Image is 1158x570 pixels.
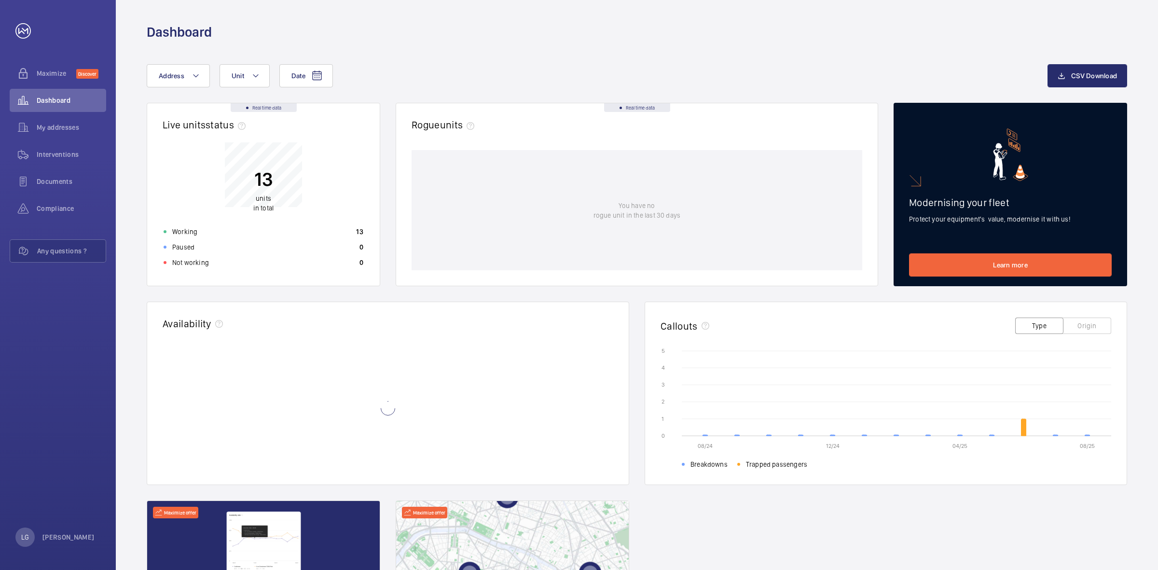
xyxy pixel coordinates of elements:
h2: Callouts [661,320,698,332]
span: Compliance [37,204,106,213]
span: status [206,119,249,131]
span: Discover [76,69,98,79]
h2: Modernising your fleet [909,196,1112,209]
a: Learn more [909,253,1112,277]
span: Breakdowns [690,459,728,469]
p: in total [253,194,274,213]
text: 2 [662,398,664,405]
p: 13 [253,167,274,191]
p: 0 [359,242,363,252]
text: 1 [662,416,664,422]
button: Origin [1063,318,1111,334]
button: Date [279,64,333,87]
span: Interventions [37,150,106,159]
text: 04/25 [952,443,967,449]
p: Protect your equipment's value, modernise it with us! [909,214,1112,224]
span: Date [291,72,305,80]
div: Maximize offer [402,507,447,518]
button: Address [147,64,210,87]
text: 4 [662,364,665,371]
text: 08/24 [698,443,713,449]
h1: Dashboard [147,23,212,41]
span: Any questions ? [37,246,106,256]
p: LG [21,532,29,542]
p: 13 [356,227,363,236]
text: 3 [662,381,665,388]
span: Unit [232,72,244,80]
p: Working [172,227,197,236]
div: Real time data [231,103,297,112]
p: [PERSON_NAME] [42,532,95,542]
span: My addresses [37,123,106,132]
button: CSV Download [1048,64,1127,87]
button: Unit [220,64,270,87]
p: Paused [172,242,194,252]
p: You have no rogue unit in the last 30 days [593,201,680,220]
span: units [440,119,479,131]
span: Dashboard [37,96,106,105]
h2: Availability [163,318,211,330]
button: Type [1015,318,1063,334]
p: 0 [359,258,363,267]
text: 0 [662,432,665,439]
h2: Rogue [412,119,478,131]
p: Not working [172,258,209,267]
text: 12/24 [826,443,840,449]
img: marketing-card.svg [993,128,1028,181]
span: Maximize [37,69,76,78]
div: Maximize offer [153,507,198,518]
text: 5 [662,348,665,354]
span: Documents [37,177,106,186]
span: units [256,195,271,202]
text: 08/25 [1080,443,1095,449]
div: Real time data [604,103,670,112]
span: Trapped passengers [746,459,807,469]
span: Address [159,72,184,80]
h2: Live units [163,119,249,131]
span: CSV Download [1071,72,1117,80]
